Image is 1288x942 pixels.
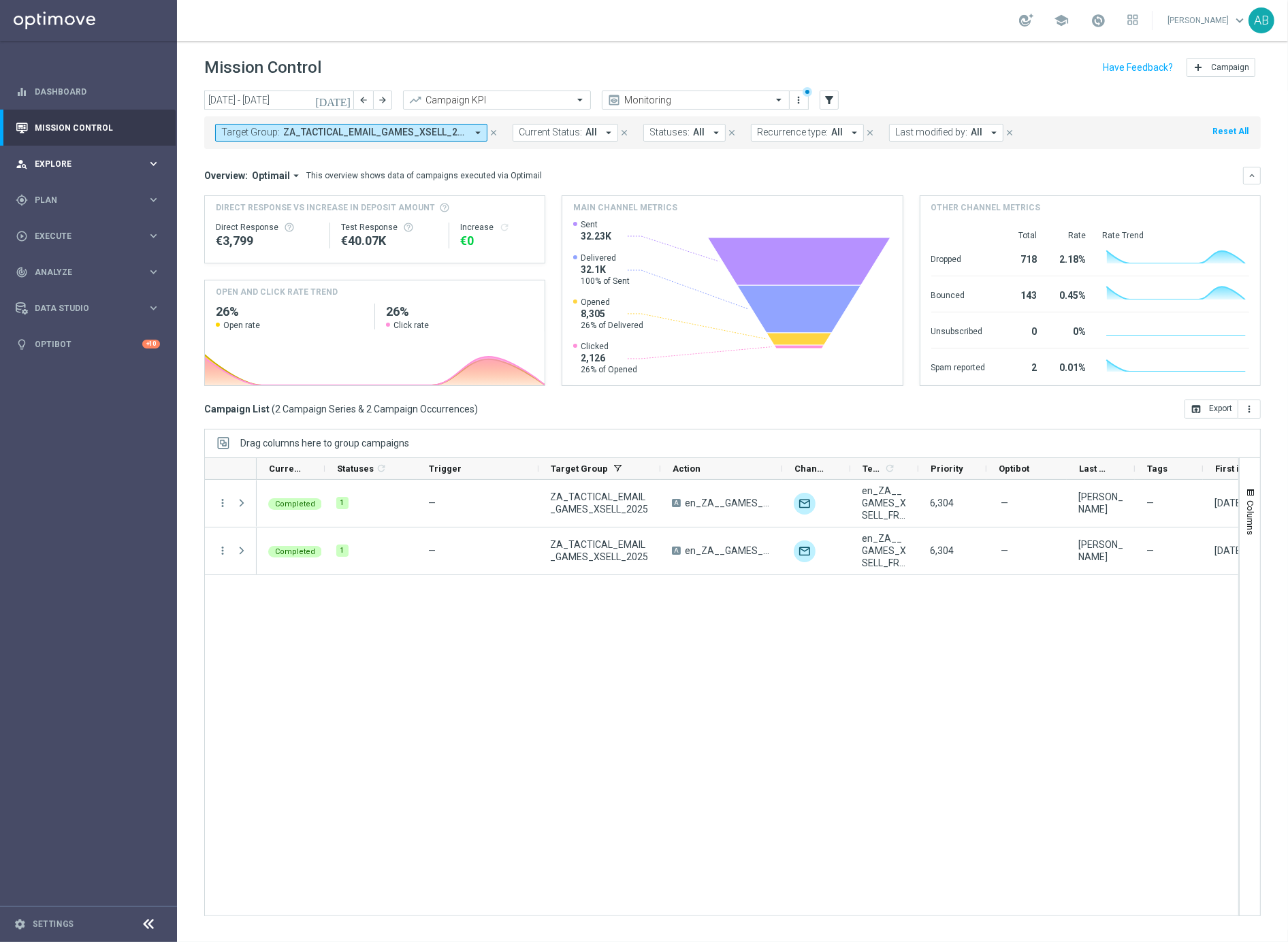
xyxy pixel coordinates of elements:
span: Calculate column [882,461,895,476]
button: Mission Control [15,123,161,133]
i: filter_alt [823,94,835,106]
span: A [672,547,681,555]
div: Bounced [931,283,986,305]
button: add Campaign [1187,58,1255,77]
div: Data Studio keyboard_arrow_right [15,303,161,314]
span: Drag columns here to group campaigns [240,438,409,449]
div: 2.18% [1054,247,1086,269]
button: filter_alt [820,91,839,110]
div: Explore [16,158,147,170]
button: equalizer Dashboard [15,86,161,97]
div: This overview shows data of campaigns executed via Optimail [306,169,542,182]
i: keyboard_arrow_down [1247,171,1257,180]
span: — [1001,497,1008,509]
span: Recurrence type: [757,127,828,138]
span: en_ZA__GAMES_XSELL_FREE_SPINS_DROP_HONEY_HONEY_HONEY__EMT_ALL_EM_TAC_LT [685,497,771,509]
span: Current Status [269,464,302,474]
span: en_ZA__GAMES_XSELL_FREE_SPINS_DROP_HONEY_HONEY_HONEY_LAST_CHANCE_REMINDER__EMT_ALL_EM_TAC_LT [685,545,771,557]
span: keyboard_arrow_down [1232,13,1247,28]
div: 2 [1002,355,1037,377]
button: Optimail arrow_drop_down [248,169,306,182]
div: Test Response [341,222,438,233]
span: 100% of Sent [581,276,630,287]
div: €40,067 [341,233,438,249]
div: Optibot [16,326,160,362]
div: Execute [16,230,147,242]
i: settings [14,918,26,930]
div: 1 [336,545,349,557]
span: Optimail [252,169,290,182]
div: gps_fixed Plan keyboard_arrow_right [15,195,161,206]
span: Last Modified By [1079,464,1112,474]
ng-select: Campaign KPI [403,91,591,110]
div: Press SPACE to select this row. [205,480,257,527]
h1: Mission Control [204,58,321,78]
i: trending_up [408,93,422,107]
div: 0.01% [1054,355,1086,377]
span: Priority [931,464,963,474]
i: keyboard_arrow_right [147,193,160,206]
button: close [1003,125,1016,140]
i: lightbulb [16,338,28,351]
button: [DATE] [313,91,354,111]
span: — [1001,545,1008,557]
multiple-options-button: Export to CSV [1185,403,1261,414]
i: arrow_drop_down [472,127,484,139]
span: en_ZA__GAMES_XSELL_FREE_SPINS_DROP_HONEY_HONEY_HONEY_LAST_CHANCE_REMINDER__EMT_ALL_EM_TAC_LT [862,532,907,569]
span: 2,126 [581,352,637,364]
i: equalizer [16,86,28,98]
a: Settings [33,920,74,928]
span: All [971,127,982,138]
i: arrow_back [359,95,368,105]
div: Total [1002,230,1037,241]
a: Optibot [35,326,142,362]
colored-tag: Completed [268,497,322,510]
span: 6,304 [930,498,954,508]
span: Optibot [999,464,1029,474]
div: Direct Response [216,222,319,233]
div: Press SPACE to select this row. [205,527,257,575]
button: close [487,125,500,140]
div: 0% [1054,319,1086,341]
button: arrow_back [354,91,373,110]
i: refresh [376,463,387,474]
i: arrow_drop_down [602,127,615,139]
button: Last modified by: All arrow_drop_down [889,124,1003,142]
span: ( [272,403,275,415]
div: 143 [1002,283,1037,305]
button: Recurrence type: All arrow_drop_down [751,124,864,142]
i: refresh [884,463,895,474]
i: more_vert [216,545,229,557]
i: close [865,128,875,137]
span: — [1146,545,1154,557]
span: — [1146,497,1154,509]
span: 32.23K [581,230,611,242]
button: close [618,125,630,140]
div: Rate [1054,230,1086,241]
span: Last modified by: [895,127,967,138]
div: Row Groups [240,438,409,449]
i: arrow_drop_down [710,127,722,139]
span: 8,305 [581,308,643,320]
div: 1 [336,497,349,509]
span: Delivered [581,253,630,263]
i: gps_fixed [16,194,28,206]
button: open_in_browser Export [1185,400,1238,419]
span: Action [673,464,701,474]
button: Current Status: All arrow_drop_down [513,124,618,142]
button: arrow_forward [373,91,392,110]
div: Plan [16,194,147,206]
span: Templates [863,464,882,474]
span: Execute [35,232,147,240]
button: Target Group: ZA_TACTICAL_EMAIL_GAMES_XSELL_2025 arrow_drop_down [215,124,487,142]
div: +10 [142,340,160,348]
button: person_search Explore keyboard_arrow_right [15,159,161,169]
div: Dashboard [16,74,160,110]
i: more_vert [216,497,229,509]
i: track_changes [16,266,28,278]
input: Have Feedback? [1103,63,1173,72]
div: 718 [1002,247,1037,269]
div: Analyze [16,266,147,278]
div: Mission Control [16,110,160,146]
